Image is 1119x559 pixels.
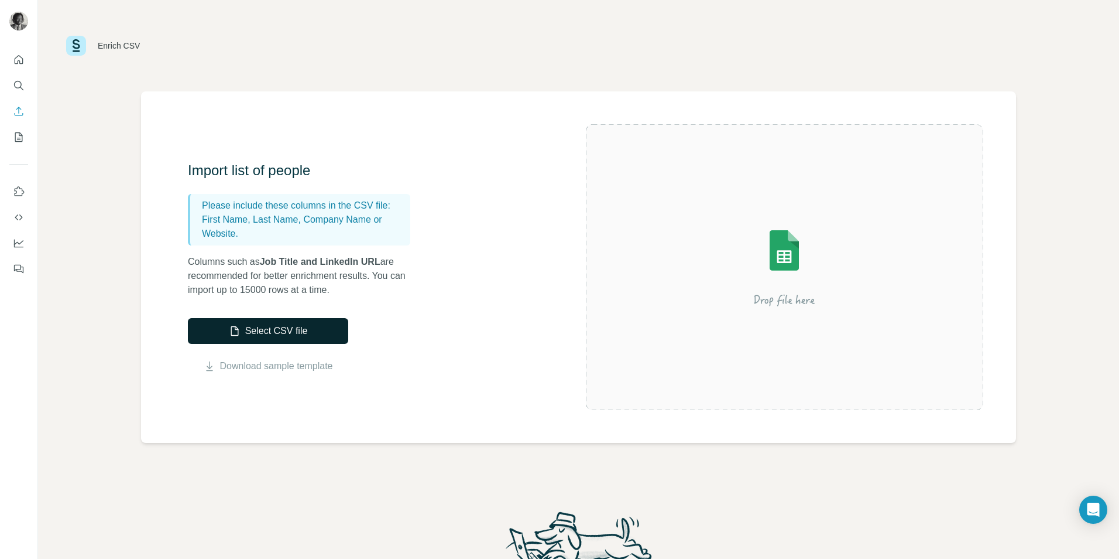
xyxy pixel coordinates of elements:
img: Surfe Illustration - Drop file here or select below [679,197,890,338]
button: Select CSV file [188,318,348,344]
p: Please include these columns in the CSV file: [202,199,406,213]
p: First Name, Last Name, Company Name or Website. [202,213,406,241]
div: Open Intercom Messenger [1079,496,1107,524]
img: Surfe Logo [66,36,86,56]
button: Enrich CSV [9,101,28,122]
button: Use Surfe API [9,207,28,228]
button: Use Surfe on LinkedIn [9,181,28,202]
h3: Import list of people [188,161,422,180]
div: Enrich CSV [98,40,140,52]
button: Feedback [9,258,28,279]
a: Download sample template [220,359,333,373]
button: Dashboard [9,233,28,254]
button: Quick start [9,49,28,70]
p: Columns such as are recommended for better enrichment results. You can import up to 15000 rows at... [188,255,422,297]
span: Job Title and LinkedIn URL [260,257,380,267]
button: Search [9,75,28,96]
button: My lists [9,127,28,148]
button: Download sample template [188,359,348,373]
img: Avatar [9,12,28,30]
